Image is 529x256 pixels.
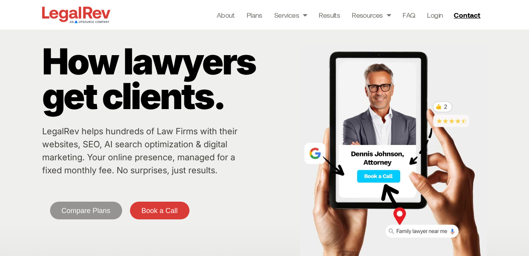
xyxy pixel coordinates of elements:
a: Results [319,9,340,20]
a: Plans [247,9,262,20]
a: Services [274,9,307,20]
a: LegalRev helps hundreds of Law Firms with their websites, SEO, AI search optimization & digital m... [42,126,238,175]
a: Contact [451,9,485,21]
a: Book a Call [130,202,189,219]
nav: Menu [217,9,443,20]
a: Compare Plans [50,202,122,219]
span: Contact [454,11,480,19]
span: Compare Plans [61,207,110,214]
a: FAQ [403,9,415,20]
p: How lawyers get clients. [42,44,296,113]
a: Login [427,9,443,20]
a: Resources [352,9,391,20]
a: About [217,9,235,20]
span: Book a Call [141,207,178,214]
